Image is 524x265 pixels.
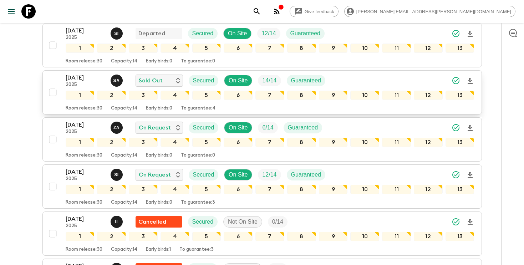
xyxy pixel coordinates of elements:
svg: Download Onboarding [466,77,474,85]
div: 10 [350,91,379,100]
div: 13 [446,91,474,100]
p: On Site [229,123,248,132]
div: 1 [66,138,95,147]
div: 3 [129,138,158,147]
p: On Request [139,123,171,132]
p: Guaranteed [288,123,318,132]
div: 8 [287,91,316,100]
div: 4 [161,44,189,53]
div: 5 [192,138,221,147]
div: 5 [192,44,221,53]
p: [DATE] [66,215,105,223]
p: Sold Out [139,76,163,85]
span: Ismail Ingrioui [111,218,124,224]
p: Cancelled [138,218,166,226]
div: 4 [161,185,189,194]
p: Room release: 30 [66,106,102,111]
p: Room release: 30 [66,153,102,158]
div: 2 [97,138,126,147]
div: 8 [287,232,316,241]
div: 12 [414,138,443,147]
div: 3 [129,44,158,53]
div: 10 [350,44,379,53]
div: Secured [189,169,219,180]
p: 2025 [66,223,105,229]
div: 2 [97,91,126,100]
span: Give feedback [301,9,338,14]
div: 5 [192,232,221,241]
p: Guaranteed [291,170,321,179]
div: 4 [161,138,189,147]
p: On Site [228,29,247,38]
span: Said Isouktan [111,30,124,35]
div: 11 [382,138,411,147]
p: I I [115,219,118,225]
p: On Site [229,170,248,179]
div: 6 [224,44,253,53]
button: II [111,216,124,228]
div: 6 [224,91,253,100]
p: Guaranteed [291,76,321,85]
div: Trip Fill [268,216,288,228]
div: 11 [382,44,411,53]
p: 6 / 14 [262,123,273,132]
svg: Synced Successfully [452,29,460,38]
p: 2025 [66,176,105,182]
div: On Site [224,169,252,180]
div: 8 [287,138,316,147]
span: [PERSON_NAME][EMAIL_ADDRESS][PERSON_NAME][DOMAIN_NAME] [352,9,515,14]
div: 12 [414,44,443,53]
div: 6 [224,232,253,241]
svg: Synced Successfully [452,170,460,179]
button: [DATE]2025Said IsouktanDepartedSecuredOn SiteTrip FillGuaranteed12345678910111213Room release:30C... [42,23,482,67]
div: 4 [161,232,189,241]
div: 13 [446,185,474,194]
p: Capacity: 14 [111,58,137,64]
p: Capacity: 14 [111,200,137,205]
svg: Download Onboarding [466,124,474,132]
div: 9 [319,185,348,194]
p: Room release: 30 [66,247,102,253]
p: Capacity: 14 [111,153,137,158]
p: Early birds: 0 [146,58,172,64]
div: On Site [223,28,251,39]
div: 9 [319,138,348,147]
div: 7 [255,185,284,194]
p: 12 / 14 [262,170,276,179]
button: [DATE]2025Zakaria AchahriOn RequestSecuredOn SiteTrip FillGuaranteed12345678910111213Room release... [42,117,482,162]
p: Capacity: 14 [111,247,137,253]
svg: Download Onboarding [466,218,474,226]
div: 9 [319,44,348,53]
div: Not On Site [223,216,262,228]
p: S A [113,78,120,83]
p: Room release: 30 [66,58,102,64]
p: 2025 [66,129,105,135]
div: 8 [287,44,316,53]
div: 3 [129,185,158,194]
div: 6 [224,138,253,147]
button: menu [4,4,19,19]
div: 1 [66,232,95,241]
div: 13 [446,138,474,147]
p: [DATE] [66,168,105,176]
div: Trip Fill [257,28,280,39]
div: 8 [287,185,316,194]
p: 14 / 14 [262,76,276,85]
button: ZA [111,122,124,134]
div: 2 [97,44,126,53]
p: 2025 [66,82,105,88]
div: 7 [255,138,284,147]
div: Secured [188,28,218,39]
p: S I [114,172,119,178]
p: Early birds: 0 [146,153,172,158]
p: [DATE] [66,26,105,35]
p: Early birds: 0 [146,106,172,111]
p: Secured [192,29,214,38]
div: Flash Pack cancellation [136,216,182,228]
svg: Download Onboarding [466,30,474,38]
div: 7 [255,91,284,100]
p: Capacity: 14 [111,106,137,111]
div: 3 [129,232,158,241]
div: 6 [224,185,253,194]
div: Trip Fill [258,122,278,133]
